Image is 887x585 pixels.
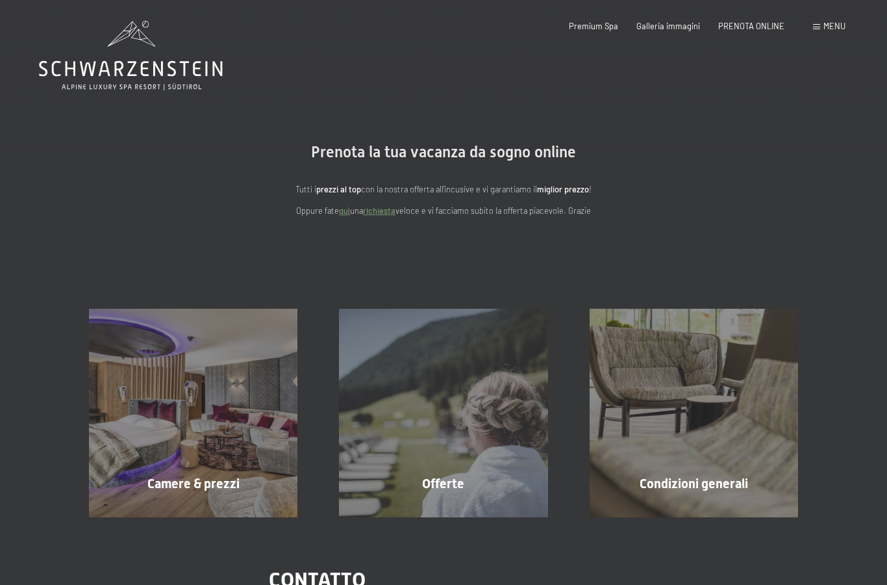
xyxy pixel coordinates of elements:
p: Tutti i con la nostra offerta all'incusive e vi garantiamo il ! [184,183,703,196]
strong: miglior prezzo [537,184,589,194]
a: quì [339,205,350,216]
span: Prenota la tua vacanza da sogno online [311,143,576,161]
a: Vacanze in Trentino Alto Adige all'Hotel Schwarzenstein Condizioni generali [569,309,819,517]
p: Oppure fate una veloce e vi facciamo subito la offerta piacevole. Grazie [184,204,703,217]
span: Menu [823,21,845,31]
a: Vacanze in Trentino Alto Adige all'Hotel Schwarzenstein Camere & prezzi [68,309,318,517]
span: Condizioni generali [640,476,748,491]
a: PRENOTA ONLINE [718,21,784,31]
a: Vacanze in Trentino Alto Adige all'Hotel Schwarzenstein Offerte [318,309,568,517]
a: Galleria immagini [636,21,700,31]
a: Premium Spa [569,21,618,31]
span: Offerte [422,476,464,491]
a: richiesta [363,205,395,216]
span: Camere & prezzi [147,476,240,491]
strong: prezzi al top [316,184,361,194]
